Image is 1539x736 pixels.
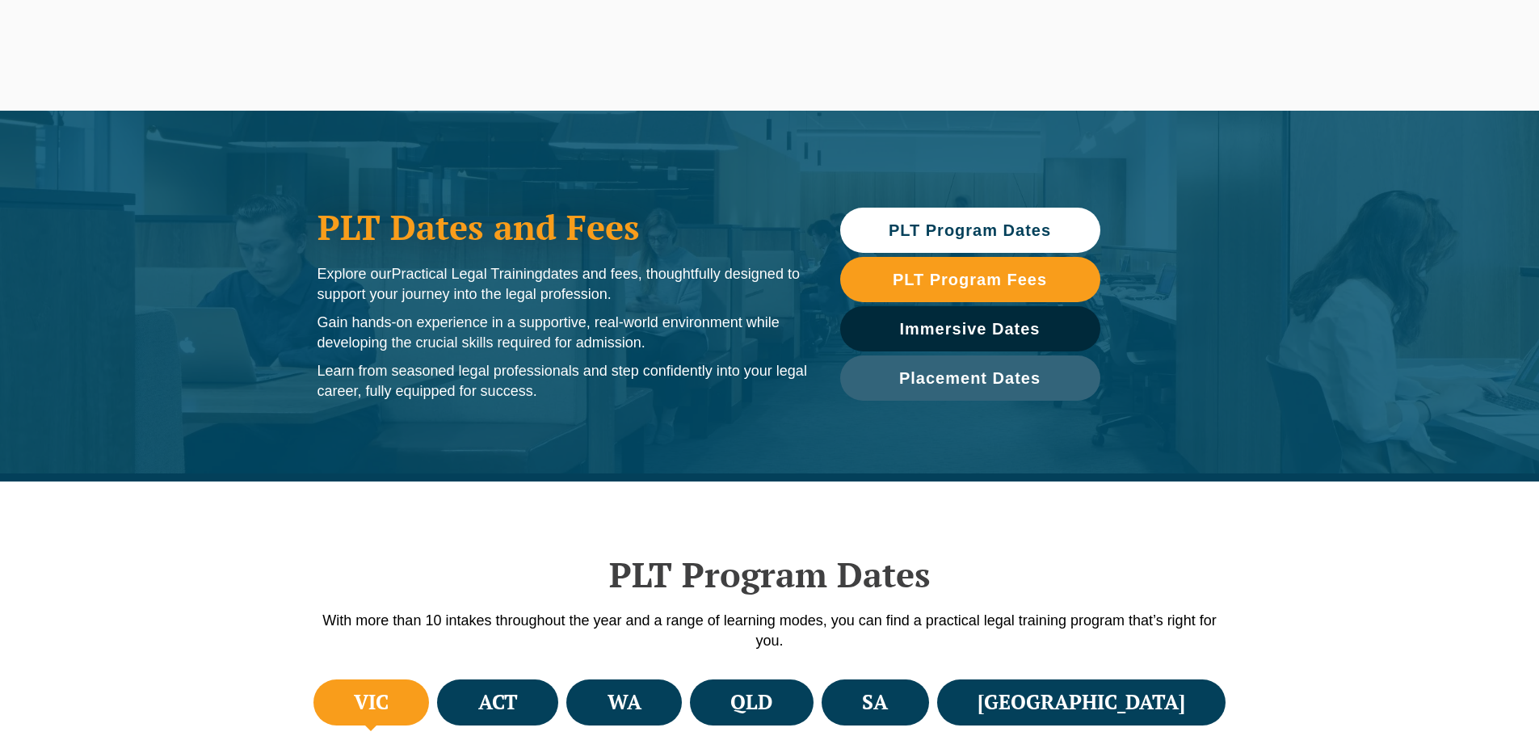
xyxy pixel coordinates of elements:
p: Learn from seasoned legal professionals and step confidently into your legal career, fully equipp... [317,361,808,402]
a: PLT Program Fees [840,257,1100,302]
p: Explore our dates and fees, thoughtfully designed to support your journey into the legal profession. [317,264,808,305]
a: Immersive Dates [840,306,1100,351]
h4: VIC [354,689,389,716]
p: With more than 10 intakes throughout the year and a range of learning modes, you can find a pract... [309,611,1230,651]
span: PLT Program Dates [889,222,1051,238]
span: Immersive Dates [900,321,1041,337]
a: Placement Dates [840,355,1100,401]
p: Gain hands-on experience in a supportive, real-world environment while developing the crucial ski... [317,313,808,353]
h4: ACT [478,689,518,716]
h2: PLT Program Dates [309,554,1230,595]
a: PLT Program Dates [840,208,1100,253]
span: Placement Dates [899,370,1041,386]
h1: PLT Dates and Fees [317,207,808,247]
h4: SA [862,689,888,716]
h4: [GEOGRAPHIC_DATA] [978,689,1185,716]
span: PLT Program Fees [893,271,1047,288]
h4: QLD [730,689,772,716]
h4: WA [608,689,641,716]
span: Practical Legal Training [392,266,543,282]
